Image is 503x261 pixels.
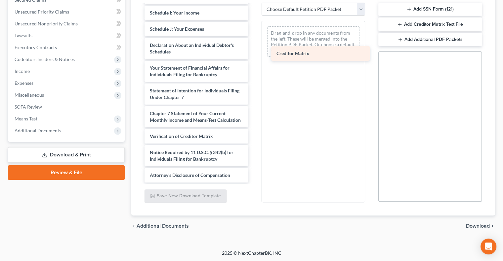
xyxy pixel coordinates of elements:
[15,128,61,133] span: Additional Documents
[150,42,234,54] span: Declaration About an Individual Debtor's Schedules
[15,68,30,74] span: Income
[9,6,125,18] a: Unsecured Priority Claims
[137,223,189,229] span: Additional Documents
[145,189,227,203] button: Save New Download Template
[15,116,37,121] span: Means Test
[378,17,482,31] button: Add Creditor Matrix Text File
[150,88,239,100] span: Statement of Intention for Individuals Filing Under Chapter 7
[15,33,32,38] span: Lawsuits
[481,239,496,254] div: Open Intercom Messenger
[9,42,125,53] a: Executory Contracts
[150,26,204,32] span: Schedule J: Your Expenses
[15,56,75,62] span: Codebtors Insiders & Notices
[15,92,44,98] span: Miscellaneous
[267,26,359,57] div: Drag-and-drop in any documents from the left. These will be merged into the Petition PDF Packet. ...
[466,223,495,229] button: Download chevron_right
[150,133,213,139] span: Verification of Creditor Matrix
[131,223,189,229] a: chevron_left Additional Documents
[15,21,78,26] span: Unsecured Nonpriority Claims
[9,30,125,42] a: Lawsuits
[150,65,230,77] span: Your Statement of Financial Affairs for Individuals Filing for Bankruptcy
[150,111,241,123] span: Chapter 7 Statement of Your Current Monthly Income and Means-Test Calculation
[8,147,125,163] a: Download & Print
[378,33,482,47] button: Add Additional PDF Packets
[466,223,490,229] span: Download
[15,104,42,110] span: SOFA Review
[8,165,125,180] a: Review & File
[276,50,309,56] span: Creditor Matrix
[9,18,125,30] a: Unsecured Nonpriority Claims
[15,45,57,50] span: Executory Contracts
[15,80,33,86] span: Expenses
[490,223,495,229] i: chevron_right
[15,9,69,15] span: Unsecured Priority Claims
[131,223,137,229] i: chevron_left
[150,10,199,16] span: Schedule I: Your Income
[378,3,482,16] button: Add SSN Form (121)
[150,172,230,178] span: Attorney's Disclosure of Compensation
[9,101,125,113] a: SOFA Review
[150,149,233,162] span: Notice Required by 11 U.S.C. § 342(b) for Individuals Filing for Bankruptcy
